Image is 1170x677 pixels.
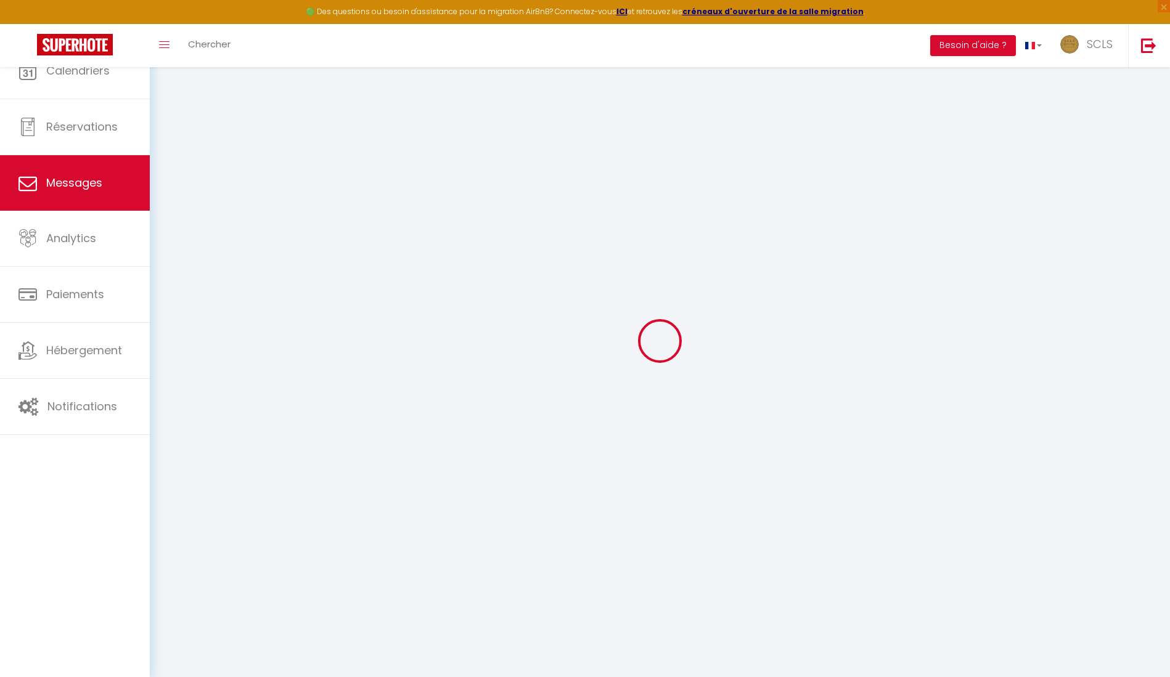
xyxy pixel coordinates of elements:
[46,119,118,134] span: Réservations
[46,230,96,246] span: Analytics
[1141,38,1156,53] img: logout
[179,24,240,67] a: Chercher
[616,6,628,17] a: ICI
[1087,36,1113,52] span: SCLS
[37,34,113,55] img: Super Booking
[46,343,122,358] span: Hébergement
[46,286,104,302] span: Paiements
[46,63,110,78] span: Calendriers
[10,5,47,42] button: Ouvrir le widget de chat LiveChat
[682,6,864,17] a: créneaux d'ouverture de la salle migration
[188,38,231,51] span: Chercher
[46,175,102,190] span: Messages
[930,35,1016,56] button: Besoin d'aide ?
[1060,35,1079,54] img: ...
[1051,24,1128,67] a: ... SCLS
[47,399,117,414] span: Notifications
